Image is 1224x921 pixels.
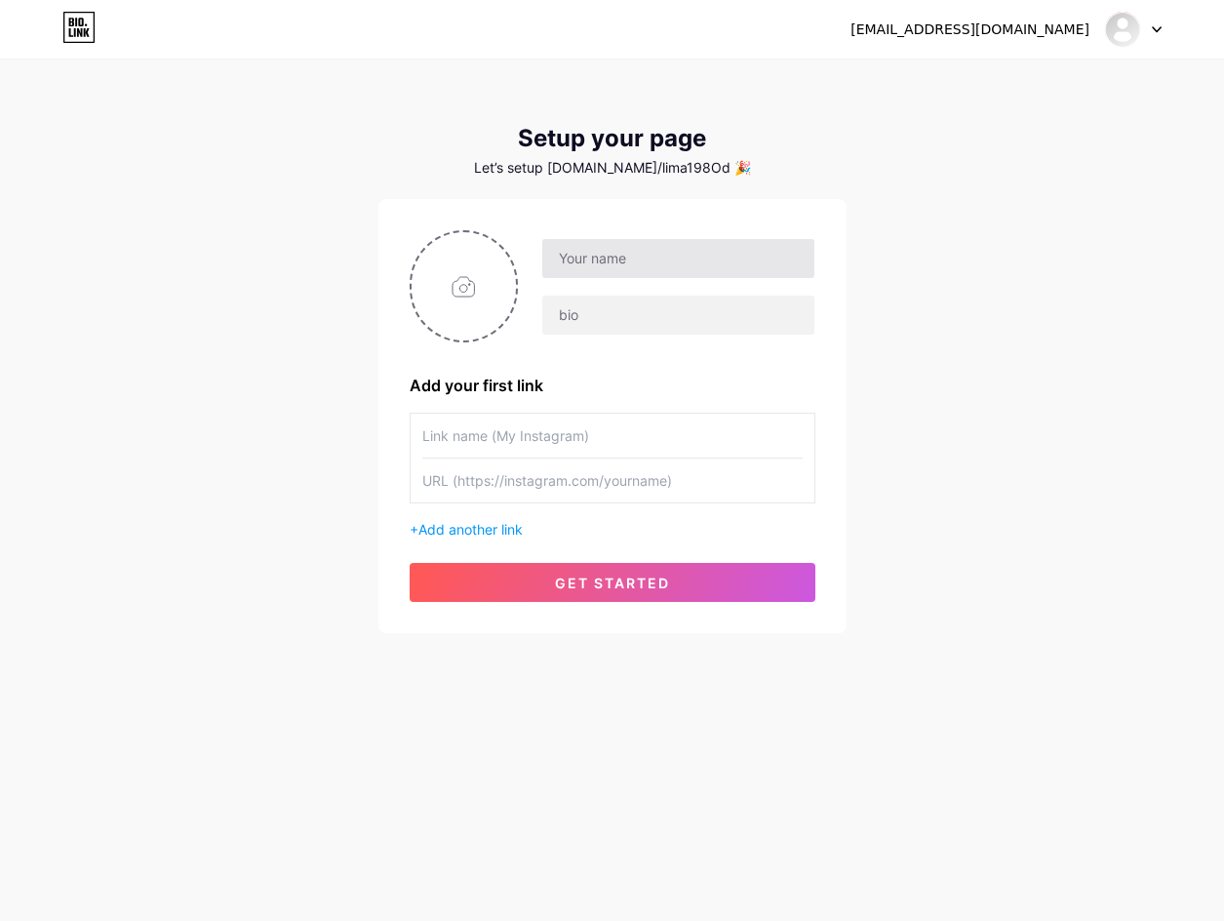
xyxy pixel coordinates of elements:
[418,521,523,538] span: Add another link
[422,414,803,458] input: Link name (My Instagram)
[378,160,847,176] div: Let’s setup [DOMAIN_NAME]/lima198Od 🎉
[410,519,815,540] div: +
[410,563,815,602] button: get started
[1104,11,1141,48] img: Lima
[378,125,847,152] div: Setup your page
[850,20,1089,40] div: [EMAIL_ADDRESS][DOMAIN_NAME]
[542,239,813,278] input: Your name
[542,296,813,335] input: bio
[422,459,803,502] input: URL (https://instagram.com/yourname)
[410,374,815,397] div: Add your first link
[555,575,670,591] span: get started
